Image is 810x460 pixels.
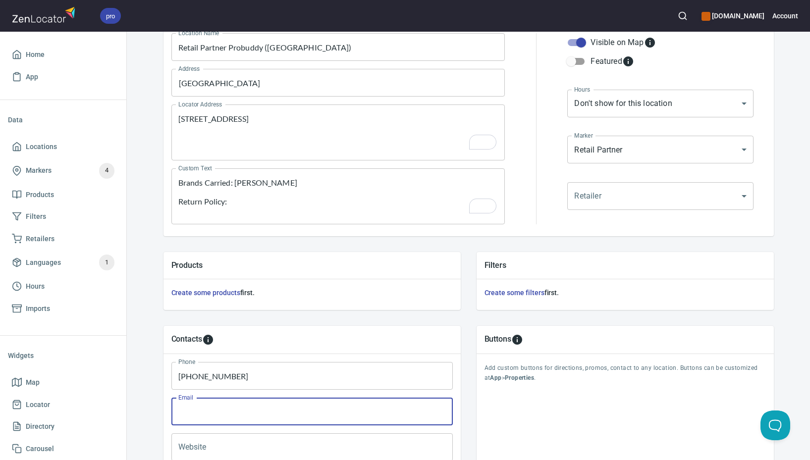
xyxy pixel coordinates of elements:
[99,257,114,268] span: 1
[702,10,764,21] h6: [DOMAIN_NAME]
[8,205,118,228] a: Filters
[8,275,118,298] a: Hours
[622,55,634,67] svg: Featured locations are moved to the top of the search results list.
[8,136,118,158] a: Locations
[26,164,52,177] span: Markers
[99,165,114,176] span: 4
[567,136,754,163] div: Retail Partner
[8,66,118,88] a: App
[8,184,118,206] a: Products
[26,256,61,269] span: Languages
[490,374,501,381] b: App
[171,287,453,298] h6: first.
[8,158,118,184] a: Markers4
[485,287,766,298] h6: first.
[26,280,45,293] span: Hours
[591,37,655,49] div: Visible on Map
[485,289,544,297] a: Create some filters
[567,90,754,117] div: Don't show for this location
[26,420,54,433] span: Directory
[171,260,453,270] h5: Products
[26,189,54,201] span: Products
[702,5,764,27] div: Manage your apps
[485,260,766,270] h5: Filters
[8,415,118,438] a: Directory
[8,371,118,394] a: Map
[511,334,523,346] svg: To add custom buttons for locations, please go to Apps > Properties > Buttons.
[8,108,118,132] li: Data
[591,55,634,67] div: Featured
[26,49,45,61] span: Home
[171,334,203,346] h5: Contacts
[772,10,798,21] h6: Account
[8,228,118,250] a: Retailers
[644,37,656,49] svg: Whether the location is visible on the map.
[26,443,54,455] span: Carousel
[772,5,798,27] button: Account
[26,71,38,83] span: App
[100,11,121,21] span: pro
[702,12,710,21] button: color-CE600E
[505,374,534,381] b: Properties
[567,182,754,210] div: ​
[26,376,40,389] span: Map
[26,233,54,245] span: Retailers
[12,4,78,25] img: zenlocator
[485,334,512,346] h5: Buttons
[202,334,214,346] svg: To add custom contact information for locations, please go to Apps > Properties > Contacts.
[8,44,118,66] a: Home
[100,8,121,24] div: pro
[8,394,118,416] a: Locator
[485,363,766,383] p: Add custom buttons for directions, promos, contact to any location. Buttons can be customized at > .
[26,303,50,315] span: Imports
[760,410,790,440] iframe: Help Scout Beacon - Open
[672,5,694,27] button: Search
[8,344,118,367] li: Widgets
[178,114,498,152] textarea: To enrich screen reader interactions, please activate Accessibility in Grammarly extension settings
[8,250,118,275] a: Languages1
[171,289,240,297] a: Create some products
[26,210,46,223] span: Filters
[8,298,118,320] a: Imports
[26,399,50,411] span: Locator
[178,178,498,215] textarea: To enrich screen reader interactions, please activate Accessibility in Grammarly extension settings
[26,141,57,153] span: Locations
[8,438,118,460] a: Carousel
